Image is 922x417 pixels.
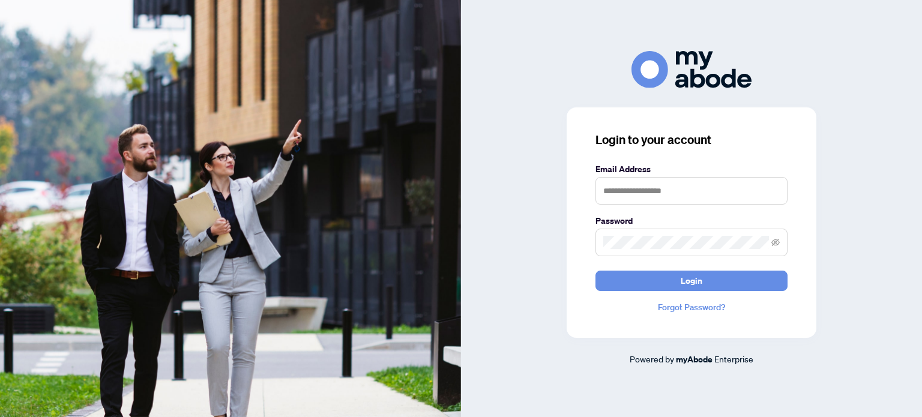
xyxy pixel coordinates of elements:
[595,214,788,227] label: Password
[631,51,752,88] img: ma-logo
[681,271,702,290] span: Login
[771,238,780,247] span: eye-invisible
[595,271,788,291] button: Login
[676,353,713,366] a: myAbode
[595,301,788,314] a: Forgot Password?
[630,353,674,364] span: Powered by
[595,163,788,176] label: Email Address
[595,131,788,148] h3: Login to your account
[714,353,753,364] span: Enterprise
